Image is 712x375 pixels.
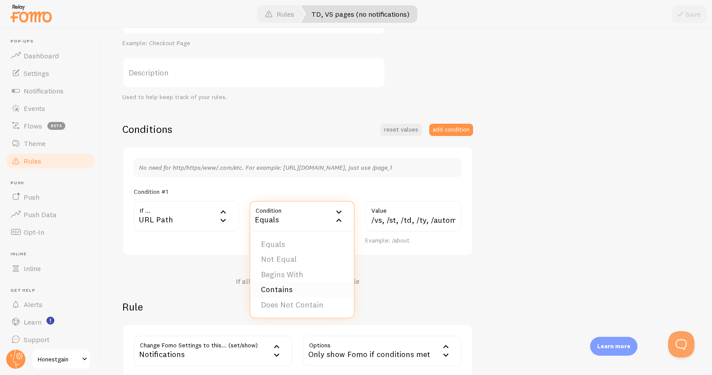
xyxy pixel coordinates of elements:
[139,163,456,172] p: No need for http/https/www/.com/etc. For example: [URL][DOMAIN_NAME], just use /page_1
[365,237,462,245] div: Example: /about
[134,201,239,232] div: URL Path
[24,193,39,201] span: Push
[38,354,79,364] span: Honestgain
[11,251,96,257] span: Inline
[32,349,91,370] a: Honestgain
[5,82,96,100] a: Notifications
[250,237,354,252] li: Equals
[5,135,96,152] a: Theme
[5,223,96,241] a: Opt-In
[5,331,96,348] a: Support
[11,39,96,44] span: Pop-ups
[5,188,96,206] a: Push
[122,300,473,314] h2: Rule
[5,260,96,277] a: Inline
[668,331,694,357] iframe: Help Scout Beacon - Open
[249,201,355,232] div: Equals
[5,64,96,82] a: Settings
[24,51,59,60] span: Dashboard
[24,264,41,273] span: Inline
[24,69,49,78] span: Settings
[381,124,422,136] button: reset values
[250,282,354,297] li: Contains
[24,86,64,95] span: Notifications
[122,39,385,47] div: Example: Checkout Page
[11,288,96,293] span: Get Help
[250,252,354,267] li: Not Equal
[24,318,42,326] span: Learn
[24,139,46,148] span: Theme
[5,100,96,117] a: Events
[24,335,50,344] span: Support
[365,201,462,216] label: Value
[24,157,41,165] span: Rules
[122,57,385,88] label: Description
[47,122,65,130] span: beta
[250,297,354,313] li: Does Not Contain
[24,300,43,309] span: Alerts
[5,152,96,170] a: Rules
[597,342,630,350] p: Learn more
[5,296,96,313] a: Alerts
[5,206,96,223] a: Push Data
[9,2,53,25] img: fomo-relay-logo-orange.svg
[5,47,96,64] a: Dashboard
[24,104,45,113] span: Events
[24,228,44,236] span: Opt-In
[24,210,57,219] span: Push Data
[134,188,168,196] h5: Condition #1
[24,121,42,130] span: Flows
[122,122,172,136] h2: Conditions
[590,337,637,356] div: Learn more
[11,180,96,186] span: Push
[303,336,462,366] div: Only show Fomo if conditions met
[134,336,292,366] div: Notifications
[236,277,360,286] h4: If all conditions are met, apply this rule
[46,317,54,325] svg: <p>Watch New Feature Tutorials!</p>
[5,313,96,331] a: Learn
[429,124,473,136] button: add condition
[122,93,385,101] div: Used to help keep track of your rules.
[5,117,96,135] a: Flows beta
[250,267,354,282] li: Begins With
